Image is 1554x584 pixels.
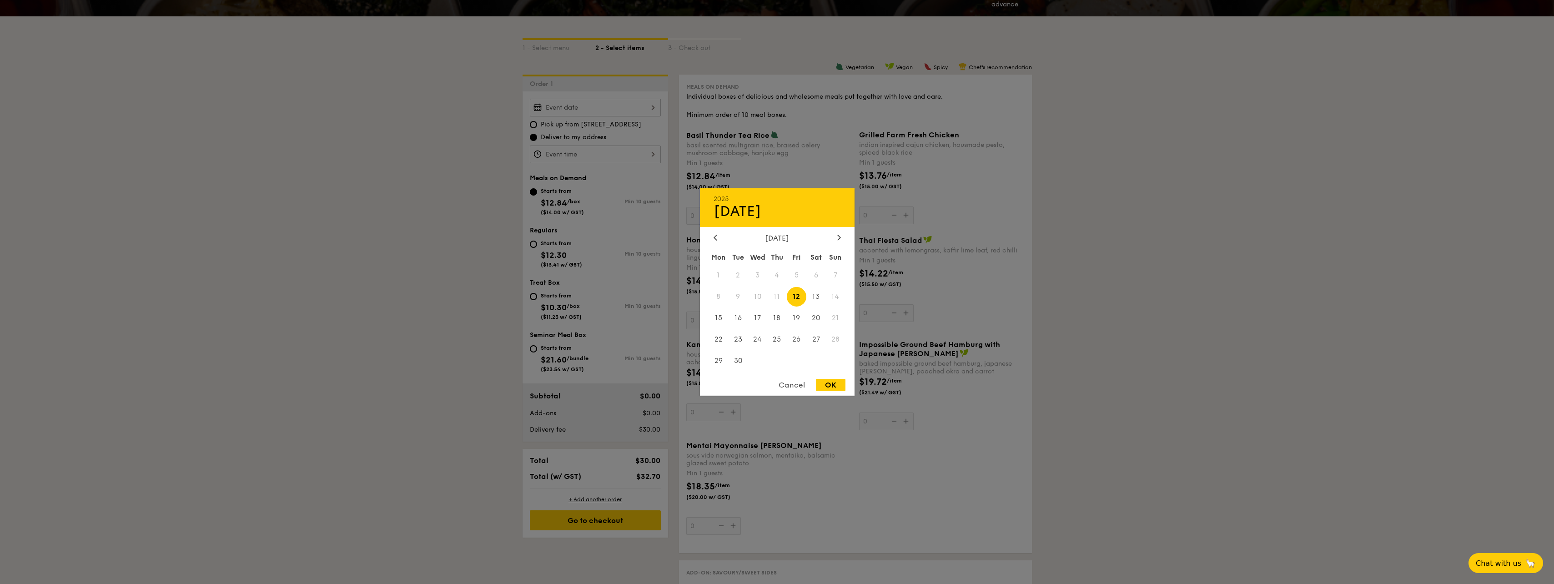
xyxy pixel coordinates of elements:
[709,249,729,266] div: Mon
[709,351,729,370] span: 29
[714,203,841,220] div: [DATE]
[748,266,767,285] span: 3
[748,287,767,307] span: 10
[806,308,826,328] span: 20
[787,308,806,328] span: 19
[1469,553,1543,573] button: Chat with us🦙
[1525,558,1536,569] span: 🦙
[787,329,806,349] span: 26
[767,249,787,266] div: Thu
[787,266,806,285] span: 5
[806,249,826,266] div: Sat
[787,287,806,307] span: 12
[728,351,748,370] span: 30
[709,266,729,285] span: 1
[767,329,787,349] span: 25
[728,308,748,328] span: 16
[728,329,748,349] span: 23
[748,329,767,349] span: 24
[728,287,748,307] span: 9
[767,266,787,285] span: 4
[806,287,826,307] span: 13
[714,234,841,242] div: [DATE]
[787,249,806,266] div: Fri
[826,266,845,285] span: 7
[748,249,767,266] div: Wed
[714,195,841,203] div: 2025
[767,287,787,307] span: 11
[728,249,748,266] div: Tue
[769,379,814,391] div: Cancel
[709,329,729,349] span: 22
[728,266,748,285] span: 2
[806,329,826,349] span: 27
[748,308,767,328] span: 17
[826,249,845,266] div: Sun
[709,287,729,307] span: 8
[1476,559,1521,568] span: Chat with us
[767,308,787,328] span: 18
[826,329,845,349] span: 28
[806,266,826,285] span: 6
[826,287,845,307] span: 14
[709,308,729,328] span: 15
[816,379,845,391] div: OK
[826,308,845,328] span: 21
